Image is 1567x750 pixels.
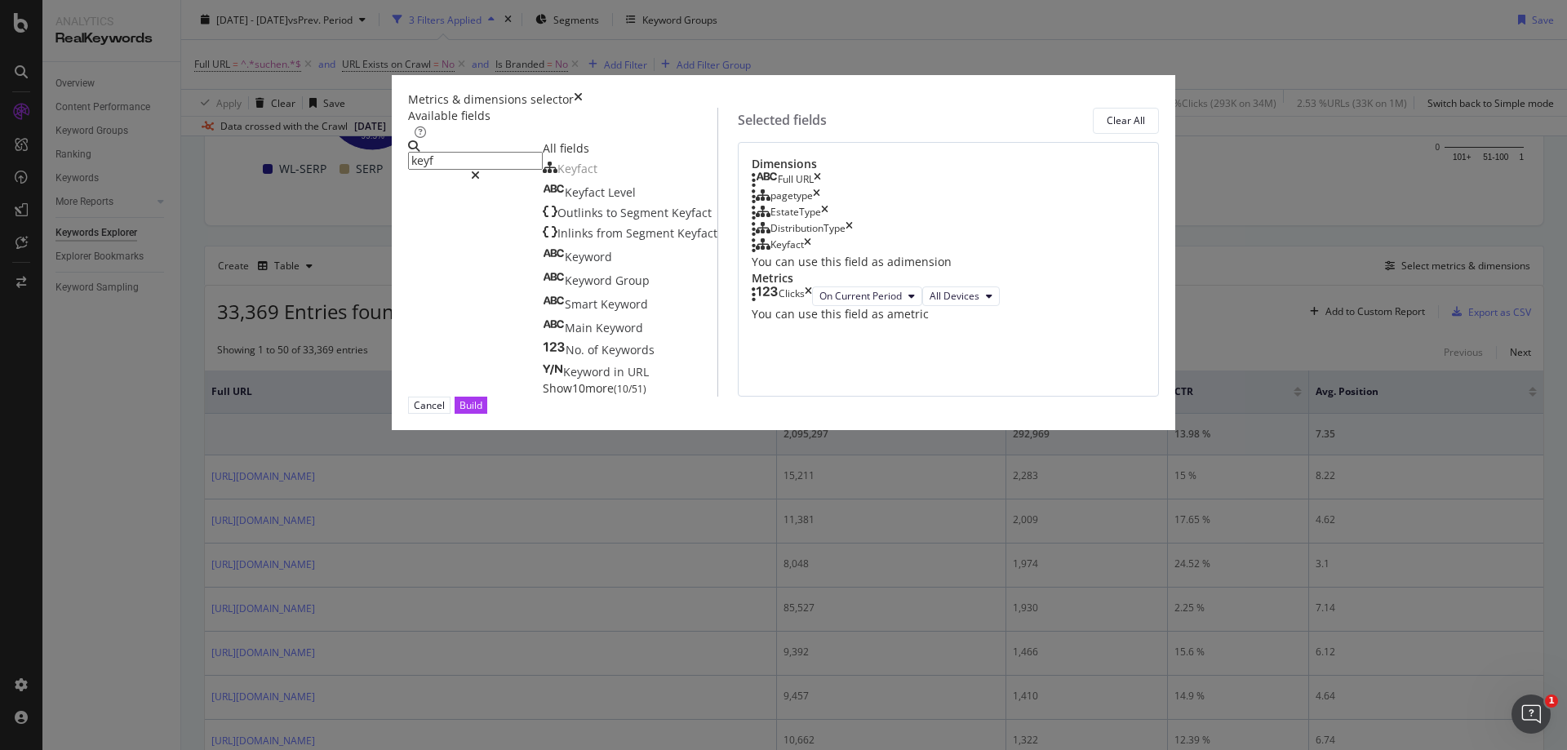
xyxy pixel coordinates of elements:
button: Clear All [1093,108,1159,134]
span: On Current Period [819,289,902,303]
span: Keyword [563,364,614,379]
div: Cancel [414,398,445,412]
div: ClickstimesOn Current PeriodAll Devices [752,286,1145,306]
span: Show 10 more [543,380,614,396]
div: Available fields [408,108,717,124]
span: Segment [626,225,677,241]
button: Build [455,397,487,414]
div: Selected fields [738,111,827,130]
span: Keyfact [565,184,608,200]
span: of [588,342,601,357]
span: URL [628,364,649,379]
button: On Current Period [812,286,922,306]
span: Smart [565,296,601,312]
span: No. [566,342,588,357]
span: 1 [1545,695,1558,708]
span: Keyword [596,320,643,335]
span: to [606,205,620,220]
div: Keyfacttimes [752,237,1145,254]
div: times [821,205,828,221]
button: All Devices [922,286,1000,306]
div: Dimensions [752,156,1145,172]
div: EstateType [770,205,821,221]
span: Main [565,320,596,335]
div: pagetypetimes [752,189,1145,205]
div: Full URLtimes [752,172,1145,189]
div: Keyfact [770,237,804,254]
span: Keyword [565,249,612,264]
div: EstateTypetimes [752,205,1145,221]
span: Inlinks [557,225,597,241]
span: Level [608,184,636,200]
div: pagetype [770,189,813,205]
div: times [804,237,811,254]
span: Segment [620,205,672,220]
div: times [805,286,812,306]
div: modal [392,75,1175,430]
div: Metrics & dimensions selector [408,91,574,108]
input: Search by field name [408,152,543,170]
div: You can use this field as a dimension [752,254,1145,270]
div: Full URL [778,172,814,189]
div: Build [459,398,482,412]
span: Outlinks [557,205,606,220]
span: in [614,364,628,379]
span: All Devices [930,289,979,303]
div: times [813,189,820,205]
span: from [597,225,626,241]
span: Keyword [601,296,648,312]
div: Metrics [752,270,1145,286]
span: Keyfact [677,225,717,241]
div: You can use this field as a metric [752,306,1145,322]
div: Clicks [779,286,805,306]
span: ( 10 / 51 ) [614,382,646,396]
button: Cancel [408,397,451,414]
div: All fields [543,140,717,157]
div: times [814,172,821,189]
span: Keyfact [672,205,712,220]
div: times [846,221,853,237]
iframe: Intercom live chat [1512,695,1551,734]
span: Group [615,273,650,288]
div: times [574,91,583,108]
div: Clear All [1107,113,1145,127]
span: Keywords [601,342,655,357]
span: Keyfact [557,161,597,176]
div: DistributionType [770,221,846,237]
div: DistributionTypetimes [752,221,1145,237]
span: Keyword [565,273,615,288]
